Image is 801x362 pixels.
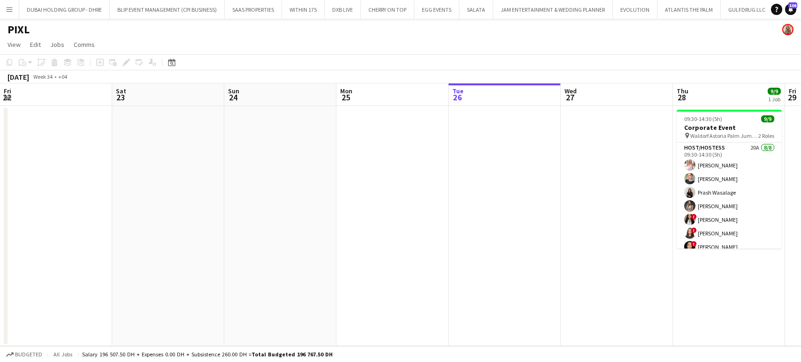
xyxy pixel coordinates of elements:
[339,92,352,103] span: 25
[252,351,333,358] span: Total Budgeted 196 767.50 DH
[758,132,774,139] span: 2 Roles
[677,110,782,249] app-job-card: 09:30-14:30 (5h)9/9Corporate Event Waldorf Astoria Palm Jumeirah2 RolesHost/Hostess20A8/809:30-14...
[46,38,68,51] a: Jobs
[787,92,796,103] span: 29
[225,0,282,19] button: SAAS PROPERTIES
[690,132,758,139] span: Waldorf Astoria Palm Jumeirah
[116,87,126,95] span: Sat
[677,143,782,270] app-card-role: Host/Hostess20A8/809:30-14:30 (5h)[PERSON_NAME][PERSON_NAME]Prash Wasalage[PERSON_NAME]![PERSON_N...
[565,87,577,95] span: Wed
[8,72,29,82] div: [DATE]
[31,73,54,80] span: Week 34
[325,0,361,19] button: DXB LIVE
[768,96,780,103] div: 1 Job
[691,214,697,219] span: !
[114,92,126,103] span: 23
[30,40,41,49] span: Edit
[677,123,782,132] h3: Corporate Event
[340,87,352,95] span: Mon
[4,38,24,51] a: View
[451,92,464,103] span: 26
[26,38,45,51] a: Edit
[82,351,333,358] div: Salary 196 507.50 DH + Expenses 0.00 DH + Subsistence 260.00 DH =
[19,0,110,19] button: DUBAI HOLDING GROUP - DHRE
[110,0,225,19] button: BLIP EVENT MANAGEMENT (CPI BUSINESS)
[684,115,722,122] span: 09:30-14:30 (5h)
[677,87,688,95] span: Thu
[58,73,67,80] div: +04
[785,4,796,15] a: 106
[761,115,774,122] span: 9/9
[74,40,95,49] span: Comms
[675,92,688,103] span: 28
[70,38,99,51] a: Comms
[789,87,796,95] span: Fri
[361,0,414,19] button: CHERRY ON TOP
[15,351,42,358] span: Budgeted
[227,92,239,103] span: 24
[4,87,11,95] span: Fri
[768,88,781,95] span: 9/9
[788,2,797,8] span: 106
[657,0,721,19] button: ATLANTIS THE PALM
[414,0,459,19] button: EGG EVENTS
[563,92,577,103] span: 27
[452,87,464,95] span: Tue
[8,23,30,37] h1: PIXL
[459,0,493,19] button: SALATA
[691,241,697,247] span: !
[8,40,21,49] span: View
[228,87,239,95] span: Sun
[721,0,773,19] button: GULFDRUG LLC
[782,24,793,35] app-user-avatar: Viviane Melatti
[50,40,64,49] span: Jobs
[5,349,44,360] button: Budgeted
[282,0,325,19] button: WITHIN 175
[2,92,11,103] span: 22
[613,0,657,19] button: EVOLUTION
[691,227,697,233] span: !
[52,351,74,358] span: All jobs
[493,0,613,19] button: JAM ENTERTAINMENT & WEDDING PLANNER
